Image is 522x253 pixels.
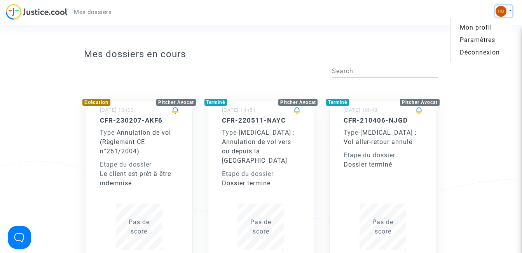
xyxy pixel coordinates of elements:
div: Pitcher Avocat [400,99,440,106]
span: Annulation de vol (Règlement CE n°261/2004) [100,129,171,155]
h3: Mes dossiers en cours [84,49,438,60]
img: 00ed9a99d28c14031c24cbf863064447 [496,6,506,17]
span: Pas de score [129,218,150,235]
small: [DATE] 10h43 [344,107,377,113]
div: Etape du dossier [100,160,178,169]
span: Mes dossiers [74,9,112,16]
h5: CFR-230207-AKF6 [100,116,178,124]
span: Pas de score [372,218,393,235]
span: Type [344,129,358,136]
span: - [344,129,360,136]
a: Déconnexion [450,46,512,59]
div: Terminé [326,99,349,106]
a: Mes dossiers [68,6,118,18]
span: - [100,129,117,136]
a: Paramètres [450,34,512,46]
div: Pitcher Avocat [278,99,318,106]
div: Dossier terminé [222,179,300,188]
img: jc-logo.svg [6,4,68,20]
div: Etape du dossier [344,151,422,160]
div: Etape du dossier [222,169,300,179]
span: Type [100,129,115,136]
div: Dossier terminé [344,160,422,169]
a: Mon profil [450,21,512,34]
div: Pitcher Avocat [156,99,196,106]
small: [DATE] 13h00 [100,107,134,113]
iframe: Help Scout Beacon - Open [8,226,31,249]
small: [DATE] 14h51 [222,107,256,113]
div: Le client est prêt à être indemnisé [100,169,178,188]
h5: CFR-210406-NJGD [344,116,422,124]
span: Pas de score [250,218,271,235]
span: Type [222,129,237,136]
span: [MEDICAL_DATA] : Annulation de vol vers ou depuis la [GEOGRAPHIC_DATA] [222,129,295,164]
h5: CFR-220511-NAYC [222,116,300,124]
div: Exécution [82,99,110,106]
div: Terminé [204,99,227,106]
span: - [222,129,239,136]
span: [MEDICAL_DATA] : Vol aller-retour annulé [344,129,417,146]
